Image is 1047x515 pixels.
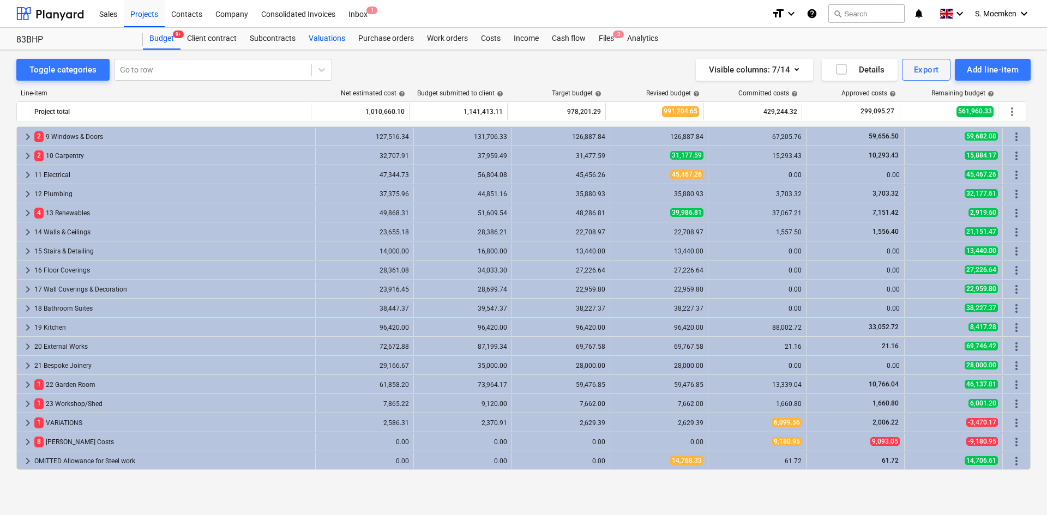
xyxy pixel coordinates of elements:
span: 33,052.72 [868,323,900,331]
span: More actions [1010,187,1023,201]
span: 299,095.27 [859,107,895,116]
div: 22,959.80 [516,286,605,293]
div: 12 Plumbing [34,185,311,203]
a: Income [507,28,545,50]
div: 96,420.00 [615,324,703,331]
span: keyboard_arrow_right [21,207,34,220]
span: 6,001.20 [968,399,998,408]
div: 14 Walls & Ceilings [34,223,311,241]
div: 429,244.32 [708,103,797,120]
div: 13 Renewables [34,204,311,222]
button: Toggle categories [16,59,110,81]
div: 0.00 [811,171,900,179]
div: 37,067.21 [713,209,802,217]
div: 23,655.18 [320,228,409,236]
div: 69,767.58 [516,343,605,350]
div: Line-item [16,89,312,97]
div: 45,456.26 [516,171,605,179]
div: 0.00 [811,266,900,274]
span: keyboard_arrow_right [21,359,34,372]
div: 0.00 [811,247,900,255]
span: keyboard_arrow_right [21,378,34,391]
div: 48,286.81 [516,209,605,217]
div: 0.00 [713,247,802,255]
span: 1 [34,379,44,390]
div: 37,375.96 [320,190,409,198]
div: 14,000.00 [320,247,409,255]
div: 16 Floor Coverings [34,262,311,279]
a: Subcontracts [243,28,302,50]
div: 0.00 [516,438,605,446]
div: Committed costs [738,89,798,97]
div: 978,201.29 [512,103,601,120]
span: 7,151.42 [871,209,900,216]
span: More actions [1010,340,1023,353]
span: 59,682.08 [965,132,998,141]
i: keyboard_arrow_down [1018,7,1031,20]
div: 87,199.34 [418,343,507,350]
span: More actions [1010,397,1023,410]
div: 38,227.37 [516,305,605,312]
span: 13,440.00 [965,246,998,255]
div: 15,293.43 [713,152,802,160]
span: keyboard_arrow_right [21,226,34,239]
span: 22,959.80 [965,284,998,293]
div: 126,887.84 [615,133,703,141]
div: 67,205.76 [713,133,802,141]
span: help [789,90,798,97]
div: Purchase orders [352,28,420,50]
span: 10,766.04 [868,380,900,388]
div: 19 Kitchen [34,319,311,336]
div: 28,000.00 [615,362,703,369]
span: More actions [1010,168,1023,181]
span: More actions [1010,302,1023,315]
span: 45,467.26 [670,170,703,179]
div: 37,959.49 [418,152,507,160]
span: 2 [34,150,44,161]
div: 49,868.31 [320,209,409,217]
div: 0.00 [320,438,409,446]
div: 96,420.00 [320,324,409,331]
span: More actions [1010,130,1023,143]
div: 73,964.17 [418,381,507,389]
div: [PERSON_NAME] Costs [34,433,311,451]
span: 9,093.05 [870,437,900,446]
a: Cash flow [545,28,592,50]
span: keyboard_arrow_right [21,397,34,410]
iframe: Chat Widget [992,463,1047,515]
div: 23,916.45 [320,286,409,293]
div: 17 Wall Coverings & Decoration [34,281,311,298]
span: 8 [34,437,44,447]
div: 13,440.00 [516,247,605,255]
div: 22,708.97 [615,228,703,236]
i: notifications [913,7,924,20]
div: 0.00 [811,305,900,312]
span: 9+ [173,31,184,38]
div: 16,800.00 [418,247,507,255]
span: 2,919.60 [968,208,998,217]
span: 32,177.61 [965,189,998,198]
div: 27,226.64 [516,266,605,274]
div: 47,344.73 [320,171,409,179]
span: 10,293.43 [868,152,900,159]
div: 59,476.85 [615,381,703,389]
div: 23 Workshop/Shed [34,395,311,413]
div: 59,476.85 [516,381,605,389]
button: Search [828,4,905,23]
span: keyboard_arrow_right [21,302,34,315]
button: Visible columns:7/14 [696,59,813,81]
span: More actions [1010,283,1023,296]
div: Costs [474,28,507,50]
div: 0.00 [713,362,802,369]
a: Files3 [592,28,621,50]
span: More actions [1010,226,1023,239]
div: 88,002.72 [713,324,802,331]
div: Details [835,63,884,77]
span: 45,467.26 [965,170,998,179]
span: keyboard_arrow_right [21,245,34,258]
div: 1,010,660.10 [316,103,405,120]
span: 1 [366,7,377,14]
div: Visible columns : 7/14 [709,63,800,77]
div: 61.72 [713,457,802,465]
